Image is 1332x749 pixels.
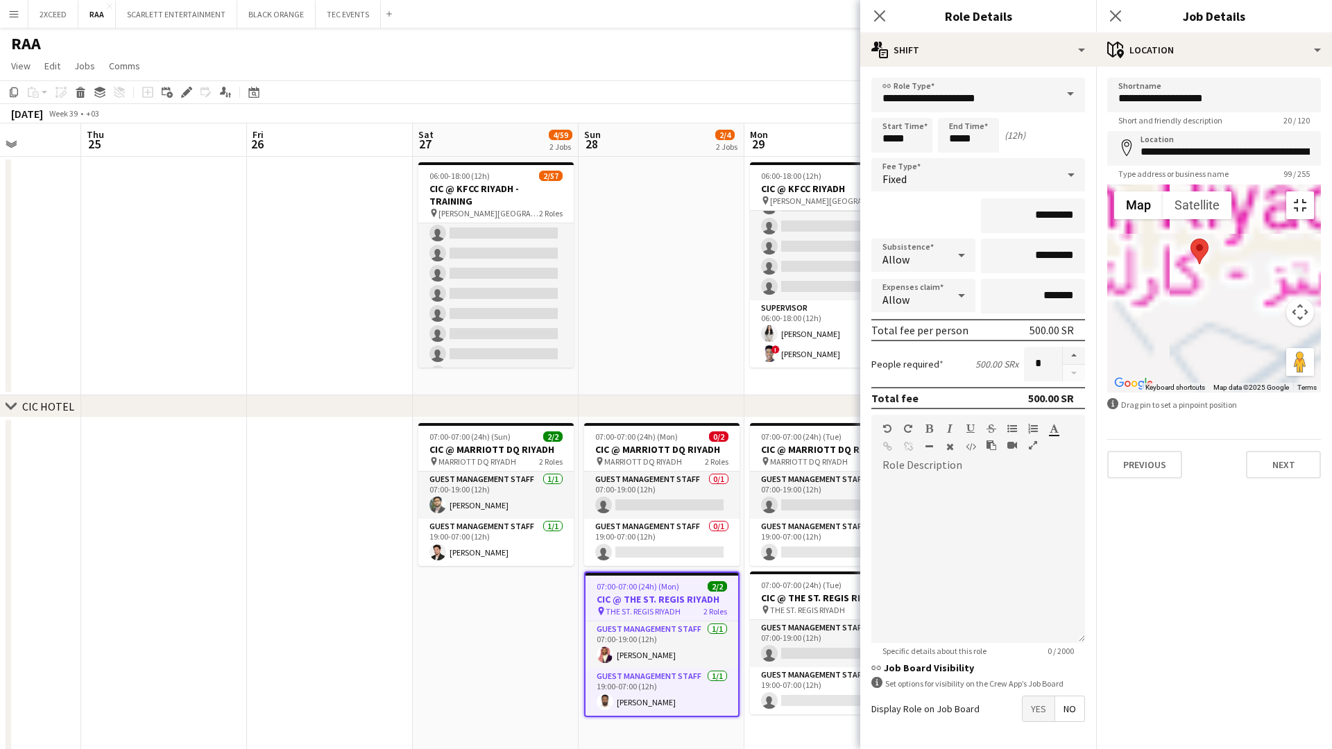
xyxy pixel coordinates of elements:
[438,456,516,467] span: MARRIOTT DQ RIYADH
[1036,646,1085,656] span: 0 / 2000
[966,441,975,452] button: HTML Code
[6,57,36,75] a: View
[1111,374,1156,393] img: Google
[1096,33,1332,67] div: Location
[418,182,574,207] h3: CIC @ KFCC RIYADH - TRAINING
[606,606,681,617] span: THE ST. REGIS RIYADH
[1096,7,1332,25] h3: Job Details
[945,441,955,452] button: Clear Formatting
[750,423,905,566] app-job-card: 07:00-07:00 (24h) (Tue)0/2CIC @ MARRIOTT DQ RIYADH MARRIOTT DQ RIYADH2 RolesGuest Management Staf...
[418,472,574,519] app-card-role: Guest Management Staff1/107:00-19:00 (12h)[PERSON_NAME]
[945,423,955,434] button: Italic
[761,171,821,181] span: 06:00-18:00 (12h)
[860,33,1096,67] div: Shift
[418,162,574,368] div: 06:00-18:00 (12h)2/57CIC @ KFCC RIYADH - TRAINING [PERSON_NAME][GEOGRAPHIC_DATA]2 Roles
[582,136,601,152] span: 28
[539,208,563,218] span: 2 Roles
[103,57,146,75] a: Comms
[1049,423,1059,434] button: Text Color
[418,423,574,566] app-job-card: 07:00-07:00 (24h) (Sun)2/2CIC @ MARRIOTT DQ RIYADH MARRIOTT DQ RIYADH2 RolesGuest Management Staf...
[750,472,905,519] app-card-role: Guest Management Staff0/107:00-19:00 (12h)
[595,431,678,442] span: 07:00-07:00 (24h) (Mon)
[1246,451,1321,479] button: Next
[429,171,490,181] span: 06:00-18:00 (12h)
[750,667,905,714] app-card-role: Guest Management Staff0/119:00-07:00 (12h)
[116,1,237,28] button: SCARLETT ENTERTAINMENT
[975,358,1018,370] div: 500.00 SR x
[871,662,1085,674] h3: Job Board Visibility
[586,593,738,605] h3: CIC @ THE ST. REGIS RIYADH
[748,136,768,152] span: 29
[860,7,1096,25] h3: Role Details
[586,669,738,716] app-card-role: Guest Management Staff1/119:00-07:00 (12h)[PERSON_NAME]
[584,571,740,717] div: 07:00-07:00 (24h) (Mon)2/2CIC @ THE ST. REGIS RIYADH THE ST. REGIS RIYADH2 RolesGuest Management ...
[1107,115,1233,126] span: Short and friendly description
[1063,347,1085,365] button: Increase
[22,399,74,413] div: CIC HOTEL
[715,130,735,140] span: 2/4
[871,646,998,656] span: Specific details about this role
[316,1,381,28] button: TEC EVENTS
[539,456,563,467] span: 2 Roles
[871,358,943,370] label: People required
[1272,115,1321,126] span: 20 / 120
[1028,391,1074,405] div: 500.00 SR
[586,621,738,669] app-card-role: Guest Management Staff1/107:00-19:00 (12h)[PERSON_NAME]
[418,519,574,566] app-card-role: Guest Management Staff1/119:00-07:00 (12h)[PERSON_NAME]
[584,128,601,141] span: Sun
[750,182,905,195] h3: CIC @ KFCC RIYADH
[708,581,727,592] span: 2/2
[86,108,99,119] div: +03
[871,391,919,405] div: Total fee
[1055,696,1084,721] span: No
[750,300,905,368] app-card-role: Supervisor2/206:00-18:00 (12h)[PERSON_NAME]![PERSON_NAME]
[418,443,574,456] h3: CIC @ MARRIOTT DQ RIYADH
[584,443,740,456] h3: CIC @ MARRIOTT DQ RIYADH
[1030,323,1074,337] div: 500.00 SR
[87,128,104,141] span: Thu
[1145,383,1205,393] button: Keyboard shortcuts
[750,519,905,566] app-card-role: Guest Management Staff0/119:00-07:00 (12h)
[882,252,910,266] span: Allow
[69,57,101,75] a: Jobs
[750,571,905,714] app-job-card: 07:00-07:00 (24h) (Tue)0/2CIC @ THE ST. REGIS RIYADH THE ST. REGIS RIYADH2 RolesGuest Management ...
[709,431,728,442] span: 0/2
[882,423,892,434] button: Undo
[85,136,104,152] span: 25
[1107,451,1182,479] button: Previous
[597,581,679,592] span: 07:00-07:00 (24h) (Mon)
[770,605,845,615] span: THE ST. REGIS RIYADH
[1028,440,1038,451] button: Fullscreen
[703,606,727,617] span: 2 Roles
[604,456,682,467] span: MARRIOTT DQ RIYADH
[11,107,43,121] div: [DATE]
[549,130,572,140] span: 4/59
[539,171,563,181] span: 2/57
[1213,384,1289,391] span: Map data ©2025 Google
[109,60,140,72] span: Comms
[903,423,913,434] button: Redo
[78,1,116,28] button: RAA
[882,172,907,186] span: Fixed
[1111,374,1156,393] a: Open this area in Google Maps (opens a new window)
[549,141,572,152] div: 2 Jobs
[1286,348,1314,376] button: Drag Pegman onto the map to open Street View
[1005,129,1025,141] div: (12h)
[771,345,780,354] span: !
[416,136,434,152] span: 27
[584,423,740,566] app-job-card: 07:00-07:00 (24h) (Mon)0/2CIC @ MARRIOTT DQ RIYADH MARRIOTT DQ RIYADH2 RolesGuest Management Staf...
[418,128,434,141] span: Sat
[1286,298,1314,326] button: Map camera controls
[716,141,737,152] div: 2 Jobs
[237,1,316,28] button: BLACK ORANGE
[750,128,768,141] span: Mon
[770,196,871,206] span: [PERSON_NAME][GEOGRAPHIC_DATA]
[250,136,264,152] span: 26
[871,703,980,715] label: Display Role on Job Board
[750,162,905,368] app-job-card: 06:00-18:00 (12h)4/57CIC @ KFCC RIYADH [PERSON_NAME][GEOGRAPHIC_DATA]2 Roles Supervisor2/206:00-1...
[584,472,740,519] app-card-role: Guest Management Staff0/107:00-19:00 (12h)
[1297,384,1317,391] a: Terms (opens in new tab)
